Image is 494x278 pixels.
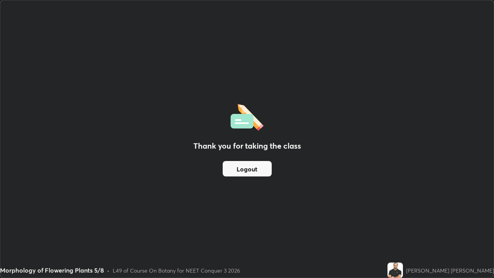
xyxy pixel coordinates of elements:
button: Logout [223,161,272,176]
div: [PERSON_NAME] [PERSON_NAME] [406,266,494,275]
img: offlineFeedback.1438e8b3.svg [230,102,264,131]
div: L49 of Course On Botany for NEET Conquer 3 2026 [113,266,240,275]
div: • [107,266,110,275]
h2: Thank you for taking the class [193,140,301,152]
img: 0288c81ecca544f6b86d0d2edef7c4db.jpg [387,263,403,278]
